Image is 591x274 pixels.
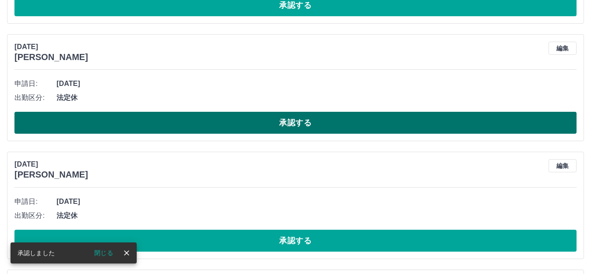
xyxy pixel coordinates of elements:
[14,112,577,134] button: 承認する
[549,159,577,172] button: 編集
[57,210,577,221] span: 法定休
[57,78,577,89] span: [DATE]
[14,93,57,103] span: 出勤区分:
[87,246,120,260] button: 閉じる
[57,93,577,103] span: 法定休
[14,78,57,89] span: 申請日:
[14,210,57,221] span: 出勤区分:
[120,246,133,260] button: close
[18,245,55,261] div: 承認しました
[57,196,577,207] span: [DATE]
[549,42,577,55] button: 編集
[14,170,88,180] h3: [PERSON_NAME]
[14,52,88,62] h3: [PERSON_NAME]
[14,196,57,207] span: 申請日:
[14,42,88,52] p: [DATE]
[14,230,577,252] button: 承認する
[14,159,88,170] p: [DATE]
